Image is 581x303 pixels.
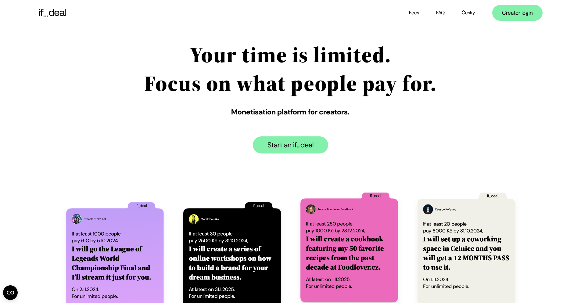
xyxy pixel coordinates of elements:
a: Fees [409,9,419,16]
h1: Your time is limited. Focus on what people pay for. [144,40,437,97]
a: Česky [462,9,475,16]
a: Creator login [492,5,543,21]
a: Start an if...deal [253,136,328,153]
a: FAQ [436,9,445,16]
button: Open CMP widget [3,285,18,300]
div: Monetisation platform for creators. [144,107,437,117]
img: And example of a successful deal [300,193,398,302]
img: if...deal [39,9,66,17]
